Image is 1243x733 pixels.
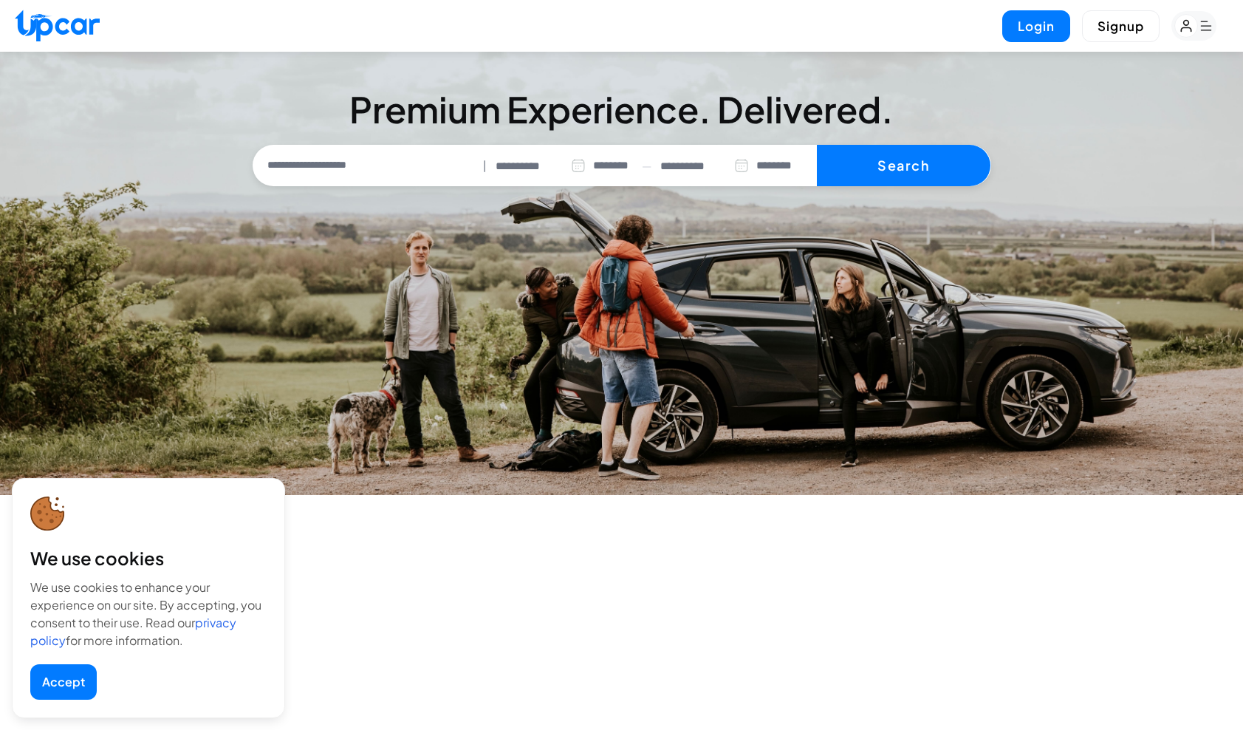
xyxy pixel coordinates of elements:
[483,157,487,174] span: |
[30,546,267,570] div: We use cookies
[1082,10,1160,42] button: Signup
[30,664,97,700] button: Accept
[642,157,651,174] span: —
[30,579,267,650] div: We use cookies to enhance your experience on our site. By accepting, you consent to their use. Re...
[30,497,65,531] img: cookie-icon.svg
[817,145,990,186] button: Search
[253,92,991,127] h3: Premium Experience. Delivered.
[15,10,100,41] img: Upcar Logo
[1002,10,1070,42] button: Login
